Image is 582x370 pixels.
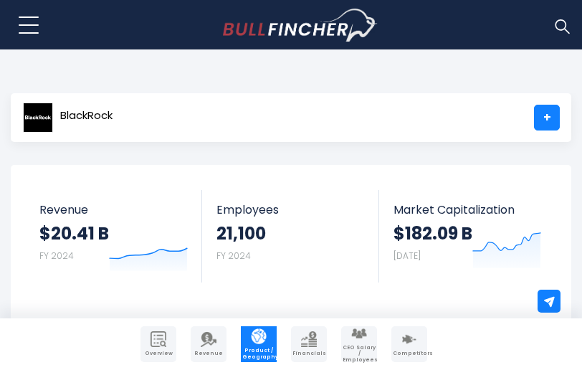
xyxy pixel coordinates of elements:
[393,222,472,245] strong: $182.09 B
[393,203,541,217] span: Market Capitalization
[191,326,226,362] a: Company Revenue
[216,250,251,262] small: FY 2024
[140,326,176,362] a: Company Overview
[292,351,325,356] span: Financials
[39,203,188,217] span: Revenue
[242,348,275,360] span: Product / Geography
[393,351,426,356] span: Competitors
[379,190,555,283] a: Market Capitalization $182.09 B [DATE]
[39,222,109,245] strong: $20.41 B
[216,203,363,217] span: Employees
[241,326,277,362] a: Company Product/Geography
[192,351,225,356] span: Revenue
[142,351,175,356] span: Overview
[343,345,376,363] span: CEO Salary / Employees
[22,105,113,131] a: BlackRock
[291,326,327,362] a: Company Financials
[25,190,202,283] a: Revenue $20.41 B FY 2024
[60,110,113,122] span: BlackRock
[341,326,377,362] a: Company Employees
[216,222,266,245] strong: 21,100
[23,103,53,133] img: BLK logo
[223,9,377,42] a: Go to homepage
[393,250,421,262] small: [DATE]
[202,190,378,283] a: Employees 21,100 FY 2024
[391,326,427,362] a: Company Competitors
[223,9,378,42] img: Bullfincher logo
[39,250,74,262] small: FY 2024
[534,105,560,131] a: +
